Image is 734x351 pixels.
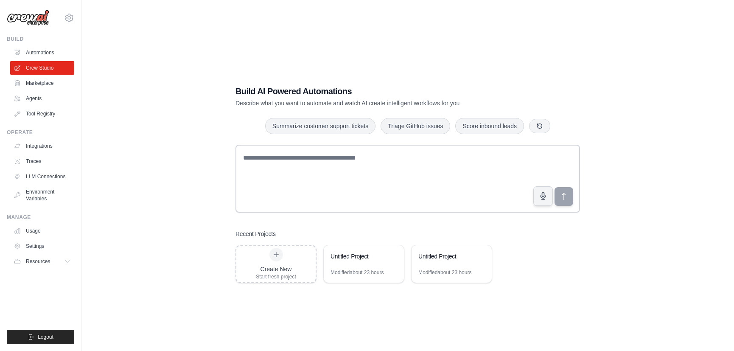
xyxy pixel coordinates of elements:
[544,14,734,351] iframe: Chat Widget
[265,118,375,134] button: Summarize customer support tickets
[10,239,74,253] a: Settings
[7,330,74,344] button: Logout
[10,255,74,268] button: Resources
[235,85,521,97] h1: Build AI Powered Automations
[10,46,74,59] a: Automations
[235,230,276,238] h3: Recent Projects
[418,269,471,276] div: Modified about 23 hours
[381,118,450,134] button: Triage GitHub issues
[256,265,296,273] div: Create New
[7,36,74,42] div: Build
[10,224,74,238] a: Usage
[38,334,53,340] span: Logout
[7,214,74,221] div: Manage
[418,252,476,261] div: Untitled Project
[10,170,74,183] a: LLM Connections
[10,76,74,90] a: Marketplace
[7,129,74,136] div: Operate
[331,252,389,261] div: Untitled Project
[26,258,50,265] span: Resources
[10,107,74,121] a: Tool Registry
[455,118,524,134] button: Score inbound leads
[529,119,550,133] button: Get new suggestions
[544,14,734,351] div: Chat-Widget
[10,154,74,168] a: Traces
[331,269,384,276] div: Modified about 23 hours
[533,186,553,206] button: Click to speak your automation idea
[7,10,49,26] img: Logo
[256,273,296,280] div: Start fresh project
[235,99,521,107] p: Describe what you want to automate and watch AI create intelligent workflows for you
[10,92,74,105] a: Agents
[10,61,74,75] a: Crew Studio
[10,185,74,205] a: Environment Variables
[10,139,74,153] a: Integrations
